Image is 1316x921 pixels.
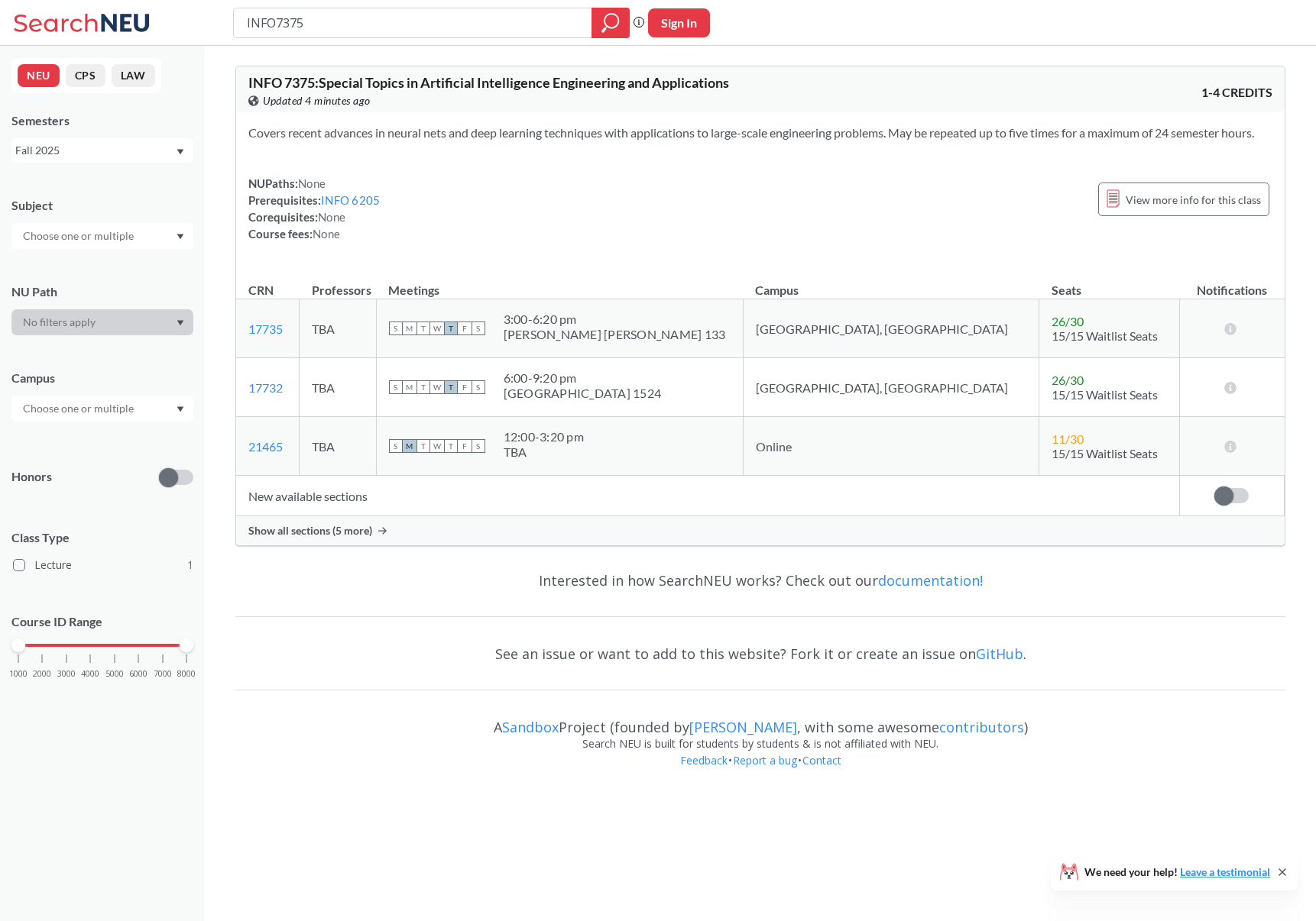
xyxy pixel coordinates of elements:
[177,149,184,155] svg: Dropdown arrow
[1052,387,1158,402] span: 15/15 Waitlist Seats
[11,138,193,163] div: Fall 2025Dropdown arrow
[321,193,380,207] a: INFO 6205
[236,476,1179,516] td: New available sections
[389,380,403,394] span: S
[679,753,728,767] a: Feedback
[298,176,326,190] span: None
[248,524,372,538] span: Show all sections (5 more)
[802,753,842,767] a: Contact
[11,197,193,214] div: Subject
[300,358,376,417] td: TBA
[248,439,283,454] a: 21465
[1180,865,1270,878] a: Leave a testimonial
[15,142,175,159] div: Fall 2025
[403,380,417,394] span: M
[248,380,283,395] a: 17732
[1039,267,1180,299] th: Seats
[430,439,444,453] span: W
[248,124,1272,141] section: Covers recent advances in neural nets and deep learning techniques with applications to large-sca...
[57,670,76,678] span: 3000
[248,74,729,91] span: INFO 7375 : Special Topics in Artificial Intelligence Engineering and Applications
[177,670,196,678] span: 8000
[939,718,1024,736] a: contributors
[313,227,340,241] span: None
[300,267,376,299] th: Professors
[177,234,184,240] svg: Dropdown arrow
[1084,867,1270,877] span: We need your help!
[1126,190,1261,209] span: View more info for this class
[743,267,1039,299] th: Campus
[976,645,1023,663] a: GitHub
[444,322,458,335] span: T
[430,380,444,394] span: W
[502,718,559,736] a: Sandbox
[15,399,144,418] input: Choose one or multiple
[458,322,472,335] span: F
[1052,314,1084,328] span: 26 / 30
[504,429,584,444] div: 12:00 - 3:20 pm
[504,386,662,401] div: [GEOGRAPHIC_DATA] 1524
[376,267,743,299] th: Meetings
[878,571,983,590] a: documentation!
[444,380,458,394] span: T
[263,92,371,109] span: Updated 4 minutes ago
[15,227,144,245] input: Choose one or multiple
[177,406,184,412] svg: Dropdown arrow
[18,64,60,87] button: NEU
[504,312,726,327] div: 3:00 - 6:20 pm
[105,670,124,678] span: 5000
[417,439,430,453] span: T
[1179,267,1284,299] th: Notifications
[248,282,274,299] div: CRN
[11,396,193,422] div: Dropdown arrow
[458,380,472,394] span: F
[33,670,51,678] span: 2000
[300,417,376,476] td: TBA
[9,670,28,678] span: 1000
[236,516,1285,545] div: Show all sections (5 more)
[458,439,472,453] span: F
[11,370,193,386] div: Campus
[592,8,630,38] div: magnifying glass
[732,753,798,767] a: Report a bug
[11,468,52,486] p: Honors
[472,439,485,453] span: S
[743,358,1039,417] td: [GEOGRAPHIC_DATA], [GEOGRAPHIC_DATA]
[1201,84,1272,101] span: 1-4 CREDITS
[472,380,485,394] span: S
[300,299,376,358] td: TBA
[248,322,283,336] a: 17735
[235,705,1285,735] div: A Project (founded by , with some awesome )
[235,752,1285,792] div: • •
[417,322,430,335] span: T
[504,327,726,342] div: [PERSON_NAME] [PERSON_NAME] 133
[235,735,1285,752] div: Search NEU is built for students by students & is not affiliated with NEU.
[112,64,155,87] button: LAW
[601,12,620,34] svg: magnifying glass
[11,223,193,249] div: Dropdown arrow
[648,8,710,37] button: Sign In
[11,283,193,300] div: NU Path
[129,670,147,678] span: 6000
[235,558,1285,603] div: Interested in how SearchNEU works? Check out our
[11,309,193,335] div: Dropdown arrow
[245,10,581,36] input: Class, professor, course number, "phrase"
[504,444,584,460] div: TBA
[66,64,105,87] button: CPS
[444,439,458,453] span: T
[13,555,193,575] label: Lecture
[1052,431,1084,446] span: 11 / 30
[11,112,193,129] div: Semesters
[1052,373,1084,387] span: 26 / 30
[1052,446,1158,460] span: 15/15 Waitlist Seats
[154,670,172,678] span: 7000
[430,322,444,335] span: W
[177,320,184,326] svg: Dropdown arrow
[81,670,99,678] span: 4000
[743,417,1039,476] td: Online
[11,613,193,631] p: Course ID Range
[235,632,1285,676] div: See an issue or want to add to this website? Fork it or create an issue on .
[417,380,430,394] span: T
[11,529,193,546] span: Class Type
[187,557,193,574] span: 1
